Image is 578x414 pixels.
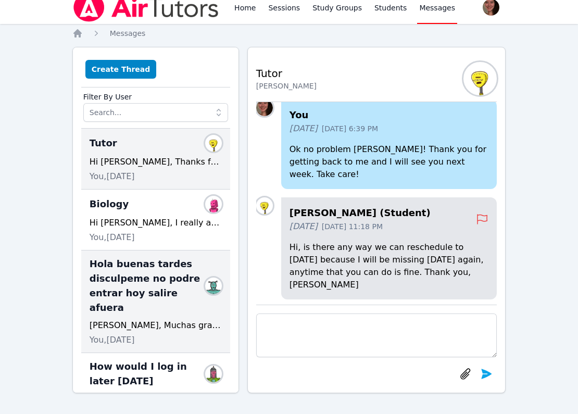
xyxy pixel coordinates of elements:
div: TutorGreyson DonaldsonHi [PERSON_NAME], Thanks for reaching out in advance to let me know! It is ... [81,129,230,190]
span: Biology [90,197,129,211]
span: How would I log in later [DATE] [90,359,209,388]
p: Hi, is there any way we can reschedule to [DATE] because I will be missing [DATE] again, anytime ... [290,241,489,291]
input: Search... [83,103,228,122]
span: Messages [110,29,146,37]
p: Ok no problem [PERSON_NAME]! Thank you for getting back to me and I will see you next week. Take ... [290,143,489,181]
span: You, [DATE] [90,170,135,183]
span: You, [DATE] [90,334,135,346]
div: [PERSON_NAME], Muchas gracias por avisarme! Nos vemos la próxima semana. -[GEOGRAPHIC_DATA] [90,319,222,332]
img: Mason Gallo [205,366,222,382]
img: Greyson Donaldson [463,62,497,95]
span: Tutor [90,136,117,150]
span: [DATE] [290,220,318,233]
div: Hola buenas tardes disculpeme no podre entrar hoy salire afueraJOANNA ORTIZ MENDEZ[PERSON_NAME], ... [81,250,230,353]
a: Messages [110,28,146,39]
span: You, [DATE] [90,231,135,244]
span: Hola buenas tardes disculpeme no podre entrar hoy salire afuera [90,257,209,315]
div: How would I log in later [DATE]Mason Gallo [81,353,230,399]
div: BiologyNelson Martinez-JuarezHi [PERSON_NAME], I really appreciate you reaching out to explain th... [81,190,230,250]
img: Greyson Donaldson [256,197,273,214]
img: JOANNA ORTIZ MENDEZ [205,278,222,294]
div: Hi [PERSON_NAME], I really appreciate you reaching out to explain the situation! It is not on you... [90,217,222,229]
div: Hi [PERSON_NAME], Thanks for reaching out in advance to let me know! It is our last session, so w... [90,156,222,168]
span: [DATE] [290,122,318,135]
nav: Breadcrumb [72,28,506,39]
span: Messages [419,3,455,13]
span: [DATE] 6:39 PM [322,123,378,134]
button: Create Thread [85,60,157,79]
h4: You [290,108,489,122]
img: Jailene Garcia [256,99,273,116]
img: Greyson Donaldson [205,135,222,152]
span: [DATE] 11:18 PM [322,221,383,232]
img: Nelson Martinez-Juarez [205,196,222,212]
h4: [PERSON_NAME] (Student) [290,206,476,220]
h2: Tutor [256,66,317,81]
label: Filter By User [83,87,228,103]
div: [PERSON_NAME] [256,81,317,91]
